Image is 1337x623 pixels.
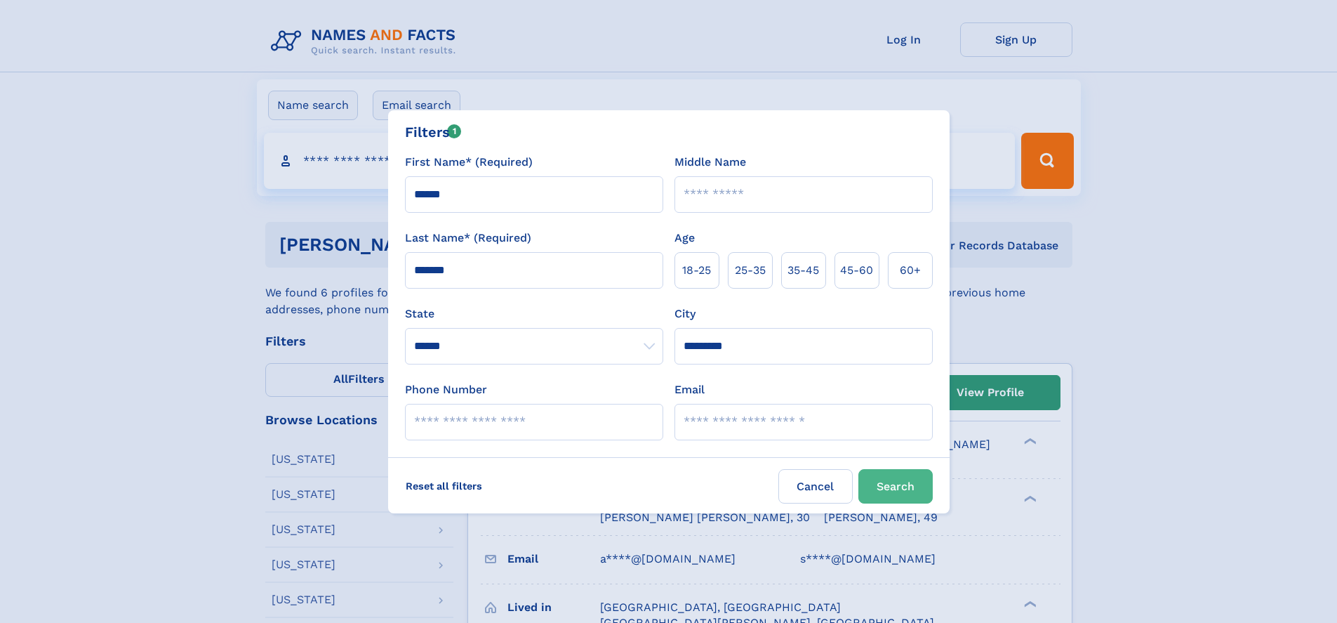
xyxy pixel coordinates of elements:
[674,230,695,247] label: Age
[405,230,531,247] label: Last Name* (Required)
[682,262,711,279] span: 18‑25
[405,381,487,398] label: Phone Number
[735,262,766,279] span: 25‑35
[900,262,921,279] span: 60+
[674,154,746,171] label: Middle Name
[840,262,873,279] span: 45‑60
[405,306,663,322] label: State
[674,381,705,398] label: Email
[405,122,462,143] div: Filters
[674,306,696,322] label: City
[778,469,853,504] label: Cancel
[405,154,533,171] label: First Name* (Required)
[787,262,819,279] span: 35‑45
[397,469,491,503] label: Reset all filters
[858,469,933,504] button: Search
